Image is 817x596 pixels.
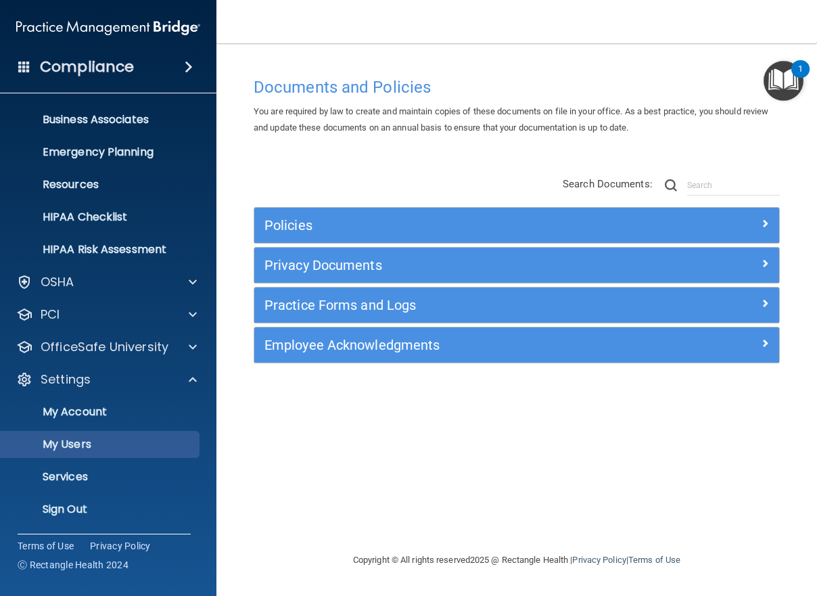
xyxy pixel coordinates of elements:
[264,218,638,233] h5: Policies
[264,338,638,352] h5: Employee Acknowledgments
[41,306,60,323] p: PCI
[572,555,626,565] a: Privacy Policy
[9,145,193,159] p: Emergency Planning
[41,274,74,290] p: OSHA
[41,371,91,388] p: Settings
[9,470,193,484] p: Services
[665,179,677,191] img: ic-search.3b580494.png
[254,106,768,133] span: You are required by law to create and maintain copies of these documents on file in your office. ...
[16,274,197,290] a: OSHA
[9,405,193,419] p: My Account
[264,258,638,273] h5: Privacy Documents
[764,61,803,101] button: Open Resource Center, 1 new notification
[583,500,801,554] iframe: Drift Widget Chat Controller
[264,254,769,276] a: Privacy Documents
[9,210,193,224] p: HIPAA Checklist
[90,539,151,553] a: Privacy Policy
[9,178,193,191] p: Resources
[798,69,803,87] div: 1
[628,555,680,565] a: Terms of Use
[16,14,200,41] img: PMB logo
[563,178,653,190] span: Search Documents:
[687,175,780,196] input: Search
[264,214,769,236] a: Policies
[18,539,74,553] a: Terms of Use
[18,558,129,572] span: Ⓒ Rectangle Health 2024
[41,339,168,355] p: OfficeSafe University
[16,306,197,323] a: PCI
[264,334,769,356] a: Employee Acknowledgments
[254,78,780,96] h4: Documents and Policies
[270,538,764,582] div: Copyright © All rights reserved 2025 @ Rectangle Health | |
[16,371,197,388] a: Settings
[9,438,193,451] p: My Users
[9,113,193,127] p: Business Associates
[9,503,193,516] p: Sign Out
[9,243,193,256] p: HIPAA Risk Assessment
[264,294,769,316] a: Practice Forms and Logs
[16,339,197,355] a: OfficeSafe University
[40,58,134,76] h4: Compliance
[264,298,638,313] h5: Practice Forms and Logs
